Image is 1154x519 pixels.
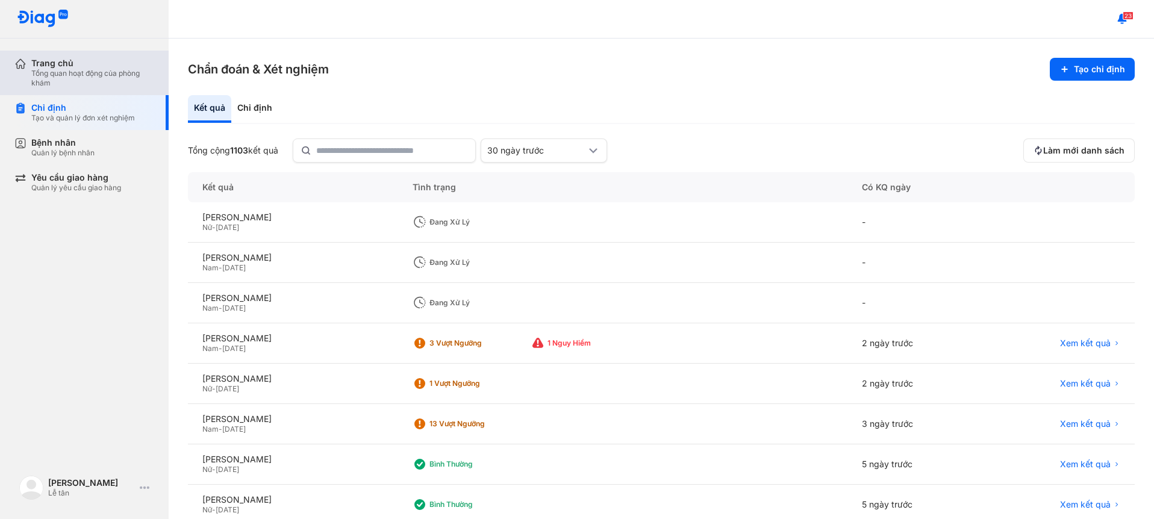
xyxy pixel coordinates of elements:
[231,95,278,123] div: Chỉ định
[202,303,219,312] span: Nam
[429,379,526,388] div: 1 Vượt ngưỡng
[429,419,526,429] div: 13 Vượt ngưỡng
[202,252,384,263] div: [PERSON_NAME]
[847,172,984,202] div: Có KQ ngày
[547,338,644,348] div: 1 Nguy hiểm
[219,263,222,272] span: -
[222,424,246,434] span: [DATE]
[1060,418,1111,429] span: Xem kết quả
[847,202,984,243] div: -
[1043,145,1124,156] span: Làm mới danh sách
[31,137,95,148] div: Bệnh nhân
[1060,378,1111,389] span: Xem kết quả
[188,95,231,123] div: Kết quả
[222,344,246,353] span: [DATE]
[847,404,984,444] div: 3 ngày trước
[31,69,154,88] div: Tổng quan hoạt động của phòng khám
[230,145,248,155] span: 1103
[31,102,135,113] div: Chỉ định
[202,263,219,272] span: Nam
[202,505,212,514] span: Nữ
[847,243,984,283] div: -
[847,323,984,364] div: 2 ngày trước
[216,465,239,474] span: [DATE]
[429,217,526,227] div: Đang xử lý
[202,212,384,223] div: [PERSON_NAME]
[219,344,222,353] span: -
[188,145,278,156] div: Tổng cộng kết quả
[429,298,526,308] div: Đang xử lý
[202,373,384,384] div: [PERSON_NAME]
[188,61,329,78] h3: Chẩn đoán & Xét nghiệm
[188,172,398,202] div: Kết quả
[202,494,384,505] div: [PERSON_NAME]
[398,172,847,202] div: Tình trạng
[31,183,121,193] div: Quản lý yêu cầu giao hàng
[847,444,984,485] div: 5 ngày trước
[487,145,586,156] div: 30 ngày trước
[202,414,384,424] div: [PERSON_NAME]
[222,303,246,312] span: [DATE]
[212,505,216,514] span: -
[48,477,135,488] div: [PERSON_NAME]
[202,454,384,465] div: [PERSON_NAME]
[202,223,212,232] span: Nữ
[429,338,526,348] div: 3 Vượt ngưỡng
[429,258,526,267] div: Đang xử lý
[429,459,526,469] div: Bình thường
[1023,138,1135,163] button: Làm mới danh sách
[216,505,239,514] span: [DATE]
[31,148,95,158] div: Quản lý bệnh nhân
[31,172,121,183] div: Yêu cầu giao hàng
[847,364,984,404] div: 2 ngày trước
[19,476,43,500] img: logo
[202,424,219,434] span: Nam
[429,500,526,509] div: Bình thường
[1060,499,1111,510] span: Xem kết quả
[1123,11,1134,20] span: 23
[17,10,69,28] img: logo
[31,58,154,69] div: Trang chủ
[31,113,135,123] div: Tạo và quản lý đơn xét nghiệm
[212,223,216,232] span: -
[1060,459,1111,470] span: Xem kết quả
[48,488,135,498] div: Lễ tân
[202,384,212,393] span: Nữ
[847,283,984,323] div: -
[202,465,212,474] span: Nữ
[216,384,239,393] span: [DATE]
[216,223,239,232] span: [DATE]
[219,303,222,312] span: -
[212,384,216,393] span: -
[202,333,384,344] div: [PERSON_NAME]
[212,465,216,474] span: -
[202,293,384,303] div: [PERSON_NAME]
[1060,338,1111,349] span: Xem kết quả
[202,344,219,353] span: Nam
[219,424,222,434] span: -
[222,263,246,272] span: [DATE]
[1050,58,1135,81] button: Tạo chỉ định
